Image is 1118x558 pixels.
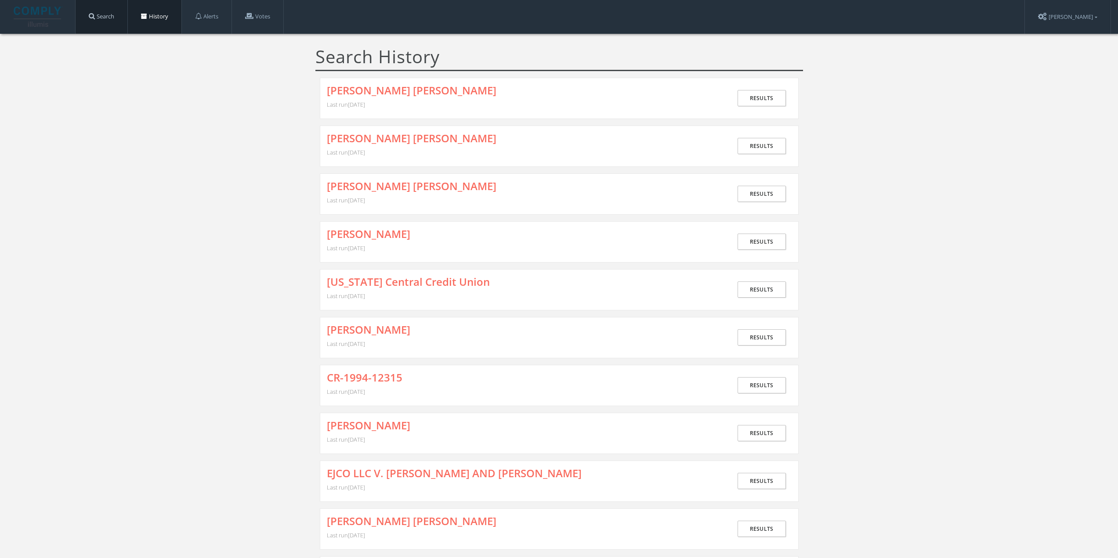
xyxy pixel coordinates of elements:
[327,483,365,491] span: Last run [DATE]
[315,47,803,71] h1: Search History
[738,234,786,250] a: Results
[327,436,365,443] span: Last run [DATE]
[327,292,365,300] span: Last run [DATE]
[327,228,410,240] a: [PERSON_NAME]
[327,85,496,96] a: [PERSON_NAME] [PERSON_NAME]
[738,90,786,106] a: Results
[327,531,365,539] span: Last run [DATE]
[327,244,365,252] span: Last run [DATE]
[738,281,786,298] a: Results
[327,196,365,204] span: Last run [DATE]
[327,515,496,527] a: [PERSON_NAME] [PERSON_NAME]
[738,329,786,346] a: Results
[738,138,786,154] a: Results
[327,148,365,156] span: Last run [DATE]
[327,388,365,396] span: Last run [DATE]
[738,521,786,537] a: Results
[327,276,490,288] a: [US_STATE] Central Credit Union
[327,340,365,348] span: Last run [DATE]
[738,186,786,202] a: Results
[738,377,786,393] a: Results
[327,180,496,192] a: [PERSON_NAME] [PERSON_NAME]
[327,468,582,479] a: EJCO LLC V. [PERSON_NAME] AND [PERSON_NAME]
[738,425,786,441] a: Results
[327,324,410,335] a: [PERSON_NAME]
[14,7,63,27] img: illumis
[327,420,410,431] a: [PERSON_NAME]
[738,473,786,489] a: Results
[327,372,402,383] a: CR-1994-12315
[327,101,365,108] span: Last run [DATE]
[327,133,496,144] a: [PERSON_NAME] [PERSON_NAME]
